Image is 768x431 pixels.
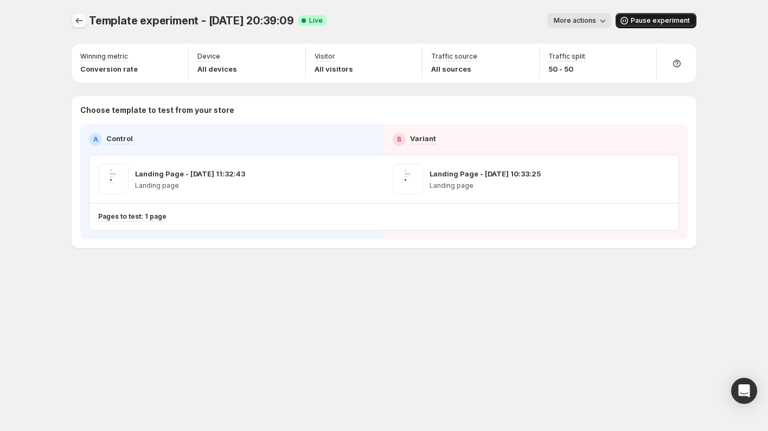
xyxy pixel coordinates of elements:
[197,52,220,61] p: Device
[431,64,477,74] p: All sources
[98,164,129,194] img: Landing Page - Jul 14, 11:32:43
[80,52,128,61] p: Winning metric
[431,52,477,61] p: Traffic source
[430,181,541,190] p: Landing page
[410,133,436,144] p: Variant
[135,181,245,190] p: Landing page
[80,105,688,116] p: Choose template to test from your store
[315,64,353,74] p: All visitors
[616,13,696,28] button: Pause experiment
[554,16,596,25] span: More actions
[547,13,611,28] button: More actions
[89,14,294,27] span: Template experiment - [DATE] 20:39:09
[106,133,133,144] p: Control
[98,212,167,221] p: Pages to test: 1 page
[397,135,401,144] h2: B
[631,16,690,25] span: Pause experiment
[393,164,423,194] img: Landing Page - Jul 9, 10:33:25
[197,64,237,74] p: All devices
[315,52,335,61] p: Visitor
[135,168,245,179] p: Landing Page - [DATE] 11:32:43
[548,64,585,74] p: 50 - 50
[80,64,138,74] p: Conversion rate
[548,52,585,61] p: Traffic split
[93,135,98,144] h2: A
[731,378,757,404] div: Open Intercom Messenger
[430,168,541,179] p: Landing Page - [DATE] 10:33:25
[72,13,87,28] button: Experiments
[309,16,323,25] span: Live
